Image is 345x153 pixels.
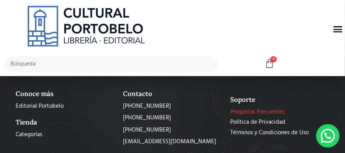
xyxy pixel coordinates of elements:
span: Categorías [16,130,42,139]
a: [EMAIL_ADDRESS][DOMAIN_NAME] [123,137,219,146]
span: [EMAIL_ADDRESS][DOMAIN_NAME] [123,137,216,146]
span: Editorial Portobelo [16,102,64,111]
a: Preguntas Frecuentes [230,108,326,117]
span: [PHONE_NUMBER] [123,102,171,111]
h2: Soporte [230,96,326,103]
a: [PHONE_NUMBER] [123,126,219,135]
span: [PHONE_NUMBER] [123,126,171,135]
a: 0 [265,59,274,69]
a: Editorial Portobelo [16,102,111,111]
input: Búsqueda [4,56,217,72]
span: Términos y Condiciones de Uso [230,128,309,137]
h2: Conoce más [16,90,111,98]
a: Términos y Condiciones de Uso [230,128,326,137]
h2: Contacto [123,90,219,98]
a: [PHONE_NUMBER] [123,114,219,123]
h2: Tienda [16,118,111,126]
span: 0 [270,56,277,62]
a: Política de Privacidad [230,118,326,127]
span: [PHONE_NUMBER] [123,114,171,123]
a: [PHONE_NUMBER] [123,102,219,111]
span: Política de Privacidad [230,118,285,127]
span: Preguntas Frecuentes [230,108,285,117]
a: Categorías [16,130,111,139]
